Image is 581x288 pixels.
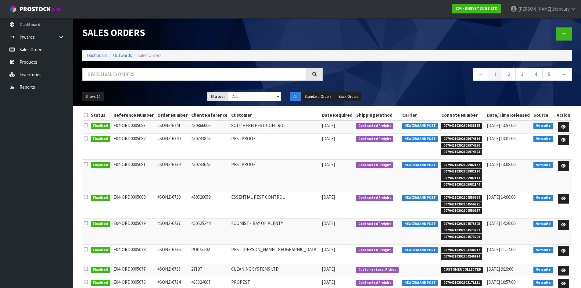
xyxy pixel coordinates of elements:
span: Netsuite [533,221,553,227]
span: Contracted Freight [356,280,393,286]
td: PEST [PERSON_NAME] [GEOGRAPHIC_DATA] [230,245,321,264]
span: NEW ZEALAND POST [402,221,438,227]
span: CUSTOMER COLLECTED [441,267,483,273]
span: Netsuite [533,267,553,273]
td: #SONZ-6739 [156,160,190,192]
td: E04-ORD0005077 [112,264,156,277]
td: ECOMIST - BAY OF PLENTY [230,219,321,245]
span: 00794210392604550771 [441,201,482,208]
td: #SONZ-6735 [156,264,190,277]
span: 00794210392606038185 [441,123,482,129]
span: Finalised [91,247,110,253]
span: Customer Local Pickup [356,267,399,273]
td: E04-ORD0005081 [112,160,156,192]
span: 00794210392605974330 [441,143,482,149]
td: 450525244 [190,219,230,245]
img: cube-alt.png [9,5,17,13]
td: E04-ORD0005082 [112,133,156,160]
td: CLEANING SYSTEMS LTD [230,264,321,277]
span: Finalised [91,195,110,201]
span: 00794210392604550757 [441,208,482,214]
a: → [556,68,572,81]
span: 00794210392604240917 [441,247,482,253]
strong: Status: [210,94,225,99]
span: Netsuite [533,136,553,142]
span: 00794210392603171151 [441,280,482,286]
td: PESTPROOF [230,160,321,192]
td: 450866006 [190,120,230,133]
td: PESTPROOF [230,133,321,160]
td: SOUTHERN PEST CONTROL [230,120,321,133]
span: Netsuite [533,195,553,201]
button: Standard Orders [301,92,335,101]
span: [DATE] [322,194,335,200]
span: [DATE] [322,266,335,272]
span: 00794210392605974323 [441,149,482,155]
span: [DATE] [322,123,335,128]
span: [DATE] 11:14:00 [487,247,515,252]
span: Contracted Freight [356,247,393,253]
span: Contracted Freight [356,123,393,129]
span: NEW ZEALAND POST [402,136,438,142]
span: Finalised [91,162,110,168]
span: Contracted Freight [356,195,393,201]
span: Finalised [91,221,110,227]
span: 00794210392604550764 [441,195,482,201]
td: 450743645 [190,160,230,192]
td: #SONZ-6738 [156,192,190,219]
strong: E04 - ENSYSTEX NZ LTD [455,6,498,11]
td: #SONZ-6736 [156,245,190,264]
span: [DATE] 13:57:00 [487,123,515,128]
td: #SONZ-6740 [156,133,190,160]
td: PO075502 [190,245,230,264]
span: Finalised [91,136,110,142]
span: Netsuite [533,247,553,253]
span: Finalised [91,280,110,286]
span: [DATE] 13:02:00 [487,136,515,141]
th: Action [555,110,572,120]
td: 450526059 [190,192,230,219]
span: 00794210392604573282 [441,227,482,233]
span: [DATE] [322,136,335,141]
th: Source [532,110,555,120]
span: NEW ZEALAND POST [402,247,438,253]
span: [DATE] [322,279,335,285]
span: NEW ZEALAND POST [402,280,438,286]
span: [DATE] 9:19:00 [487,266,513,272]
td: 450743815 [190,133,230,160]
small: WMS [52,7,61,12]
span: 00794210392604240924 [441,254,482,260]
td: #SONZ-6741 [156,120,190,133]
span: 00794210392605982113 [441,175,482,181]
a: ← [473,68,489,81]
a: 2 [502,68,516,81]
a: Dashboard [87,52,108,58]
a: Outwards [113,52,132,58]
span: Netsuite [533,162,553,168]
th: Status [89,110,112,120]
a: 1 [489,68,502,81]
span: NEW ZEALAND POST [402,123,438,129]
span: 00794210392604573305 [441,221,482,227]
span: ProStock [20,5,51,13]
span: Netsuite [533,280,553,286]
span: 00794210392605982137 [441,162,482,168]
span: Sales Orders [138,52,162,58]
nav: Page navigation [332,68,572,83]
th: Customer [230,110,321,120]
button: Back Orders [335,92,361,101]
a: 3 [515,68,529,81]
span: [DATE] [322,220,335,226]
button: Show: 10 [82,92,104,101]
span: Contracted Freight [356,162,393,168]
th: Order Number [156,110,190,120]
span: NEW ZEALAND POST [402,195,438,201]
span: Finalised [91,267,110,273]
td: E04-ORD0005083 [112,120,156,133]
th: Carrier [401,110,440,120]
button: All [290,92,301,101]
span: [DATE] 13:08:00 [487,162,515,167]
span: [PERSON_NAME] [518,6,551,12]
th: Connote Number [440,110,485,120]
td: E04-ORD0005078 [112,245,156,264]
